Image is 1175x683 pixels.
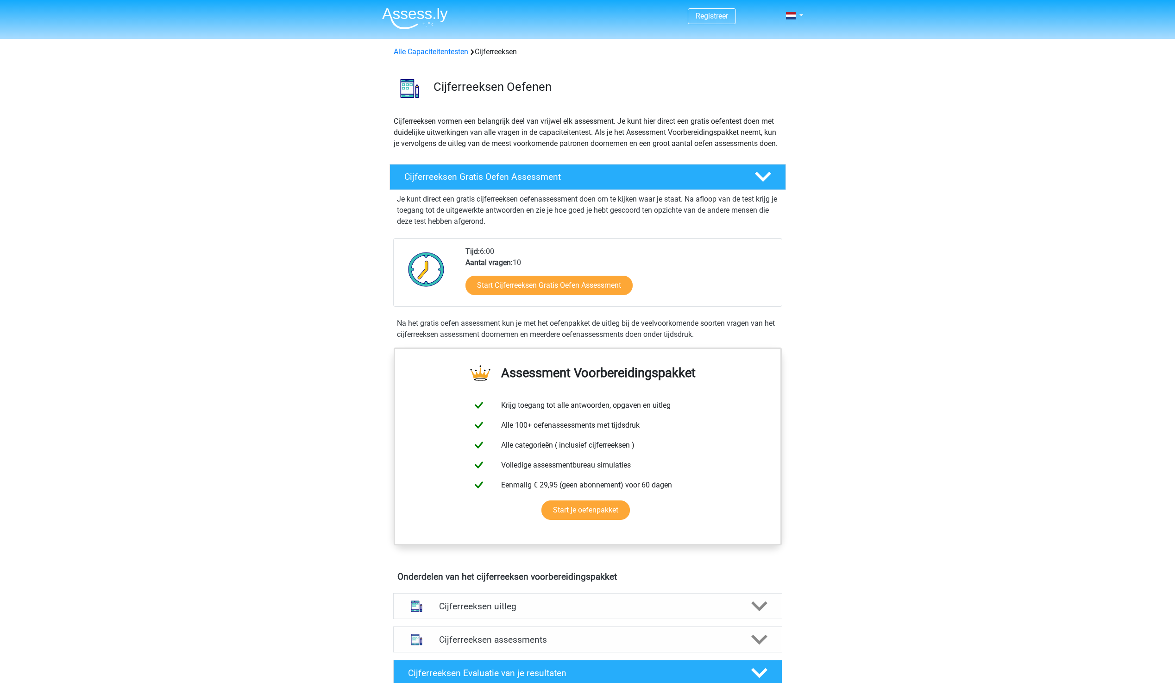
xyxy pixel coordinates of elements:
[390,46,785,57] div: Cijferreeksen
[405,628,428,651] img: cijferreeksen assessments
[541,500,630,520] a: Start je oefenpakket
[393,318,782,340] div: Na het gratis oefen assessment kun je met het oefenpakket de uitleg bij de veelvoorkomende soorte...
[459,246,781,306] div: 6:00 10
[397,571,778,582] h4: Onderdelen van het cijferreeksen voorbereidingspakket
[390,626,786,652] a: assessments Cijferreeksen assessments
[465,258,513,267] b: Aantal vragen:
[439,634,736,645] h4: Cijferreeksen assessments
[403,246,450,292] img: Klok
[696,12,728,20] a: Registreer
[390,69,429,108] img: cijferreeksen
[394,47,468,56] a: Alle Capaciteitentesten
[397,194,779,227] p: Je kunt direct een gratis cijferreeksen oefenassessment doen om te kijken waar je staat. Na afloo...
[465,276,633,295] a: Start Cijferreeksen Gratis Oefen Assessment
[382,7,448,29] img: Assessly
[439,601,736,612] h4: Cijferreeksen uitleg
[394,116,782,149] p: Cijferreeksen vormen een belangrijk deel van vrijwel elk assessment. Je kunt hier direct een grat...
[404,171,740,182] h4: Cijferreeksen Gratis Oefen Assessment
[408,668,736,678] h4: Cijferreeksen Evaluatie van je resultaten
[434,80,779,94] h3: Cijferreeksen Oefenen
[390,593,786,619] a: uitleg Cijferreeksen uitleg
[386,164,790,190] a: Cijferreeksen Gratis Oefen Assessment
[405,594,428,618] img: cijferreeksen uitleg
[465,247,480,256] b: Tijd:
